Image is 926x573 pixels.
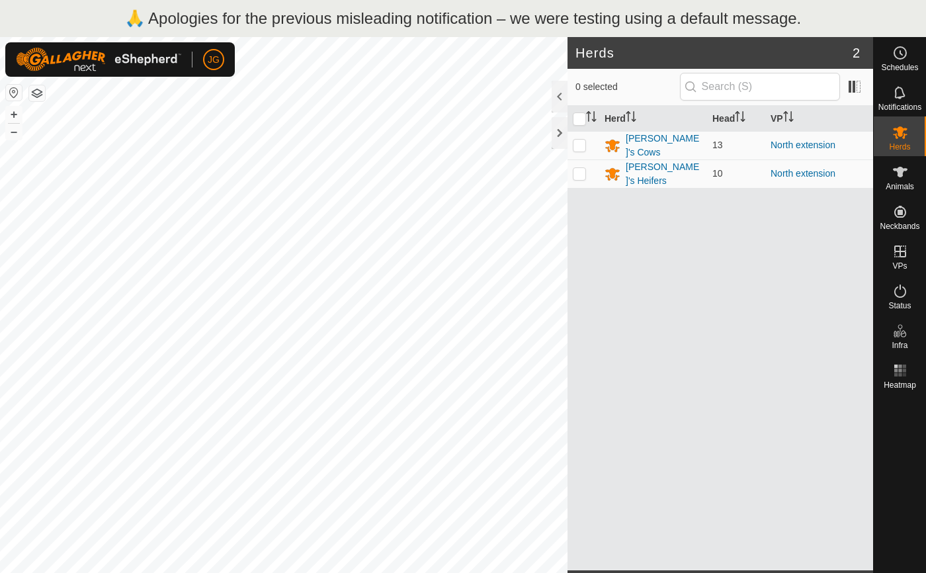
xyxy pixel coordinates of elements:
[125,7,802,30] p: 🙏 Apologies for the previous misleading notification – we were testing using a default message.
[889,143,910,151] span: Herds
[586,113,597,124] p-sorticon: Activate to sort
[771,140,835,150] a: North extension
[881,64,918,71] span: Schedules
[886,183,914,191] span: Animals
[6,124,22,140] button: –
[575,80,680,94] span: 0 selected
[888,302,911,310] span: Status
[892,262,907,270] span: VPs
[626,113,636,124] p-sorticon: Activate to sort
[6,85,22,101] button: Reset Map
[765,106,873,132] th: VP
[626,160,702,188] div: [PERSON_NAME]'s Heifers
[853,43,860,63] span: 2
[6,107,22,122] button: +
[878,103,921,111] span: Notifications
[29,85,45,101] button: Map Layers
[599,106,707,132] th: Herd
[735,113,745,124] p-sorticon: Activate to sort
[783,113,794,124] p-sorticon: Activate to sort
[208,53,220,67] span: JG
[884,381,916,389] span: Heatmap
[712,140,723,150] span: 13
[771,168,835,179] a: North extension
[16,48,181,71] img: Gallagher Logo
[680,73,840,101] input: Search (S)
[626,132,702,159] div: [PERSON_NAME]'s Cows
[892,341,907,349] span: Infra
[707,106,765,132] th: Head
[575,45,853,61] h2: Herds
[712,168,723,179] span: 10
[880,222,919,230] span: Neckbands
